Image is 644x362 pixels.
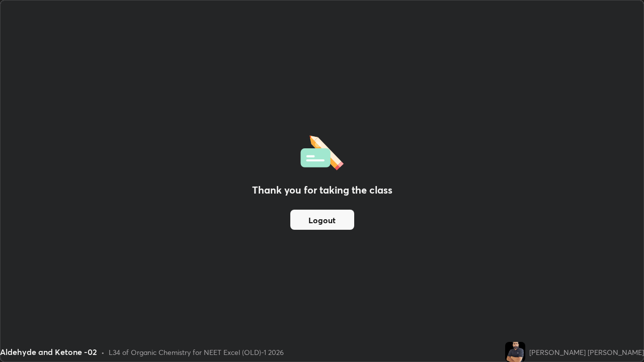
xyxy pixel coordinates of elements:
div: • [101,347,105,357]
img: 573870bdf5f84befacbc5ccc64f4209c.jpg [505,342,525,362]
div: L34 of Organic Chemistry for NEET Excel (OLD)-1 2026 [109,347,284,357]
h2: Thank you for taking the class [252,183,392,198]
button: Logout [290,210,354,230]
img: offlineFeedback.1438e8b3.svg [300,132,344,170]
div: [PERSON_NAME] [PERSON_NAME] [529,347,644,357]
